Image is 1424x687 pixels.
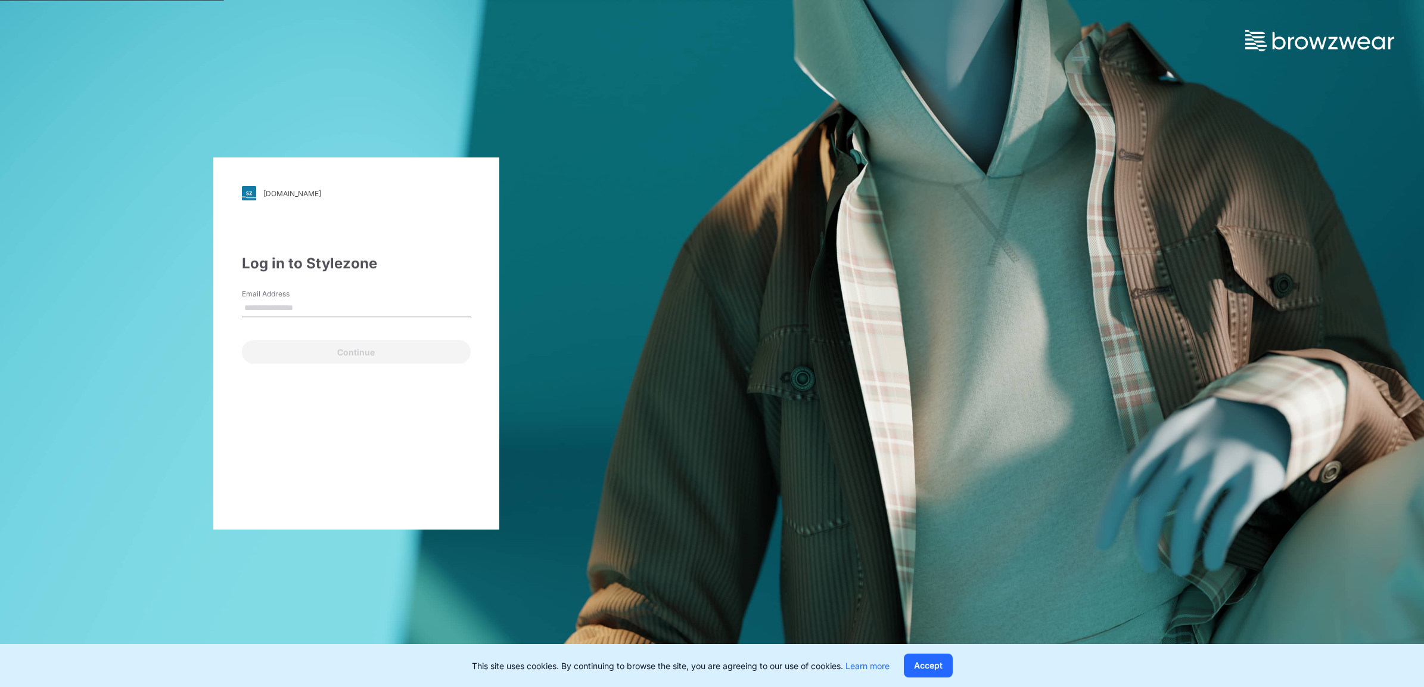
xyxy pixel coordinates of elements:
[904,654,953,677] button: Accept
[263,189,321,198] div: [DOMAIN_NAME]
[472,660,890,672] p: This site uses cookies. By continuing to browse the site, you are agreeing to our use of cookies.
[242,289,325,299] label: Email Address
[242,186,256,200] img: svg+xml;base64,PHN2ZyB3aWR0aD0iMjgiIGhlaWdodD0iMjgiIHZpZXdCb3g9IjAgMCAyOCAyOCIgZmlsbD0ibm9uZSIgeG...
[242,253,471,274] div: Log in to Stylezone
[845,661,890,671] a: Learn more
[242,186,471,200] a: [DOMAIN_NAME]
[1245,30,1394,51] img: browzwear-logo.73288ffb.svg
